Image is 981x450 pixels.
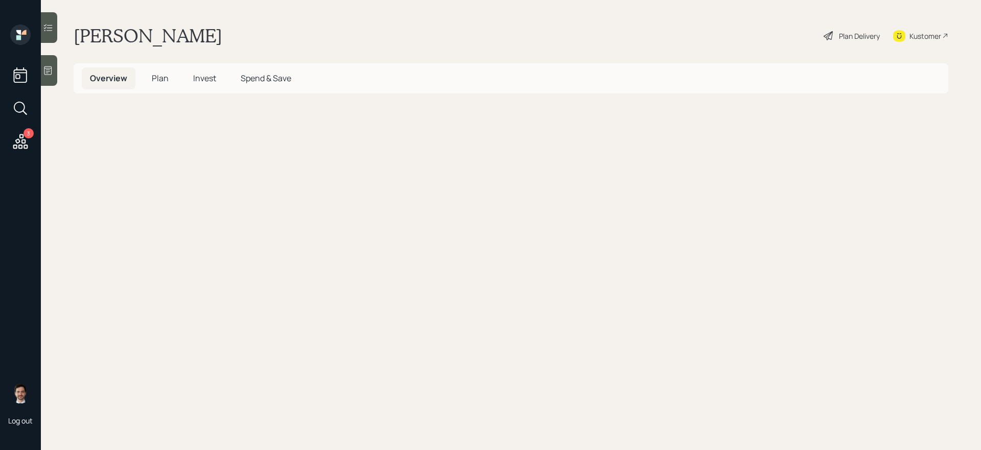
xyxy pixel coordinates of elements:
[74,25,222,47] h1: [PERSON_NAME]
[241,73,291,84] span: Spend & Save
[24,128,34,138] div: 3
[90,73,127,84] span: Overview
[909,31,941,41] div: Kustomer
[152,73,169,84] span: Plan
[839,31,880,41] div: Plan Delivery
[193,73,216,84] span: Invest
[8,416,33,425] div: Log out
[10,383,31,404] img: jonah-coleman-headshot.png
